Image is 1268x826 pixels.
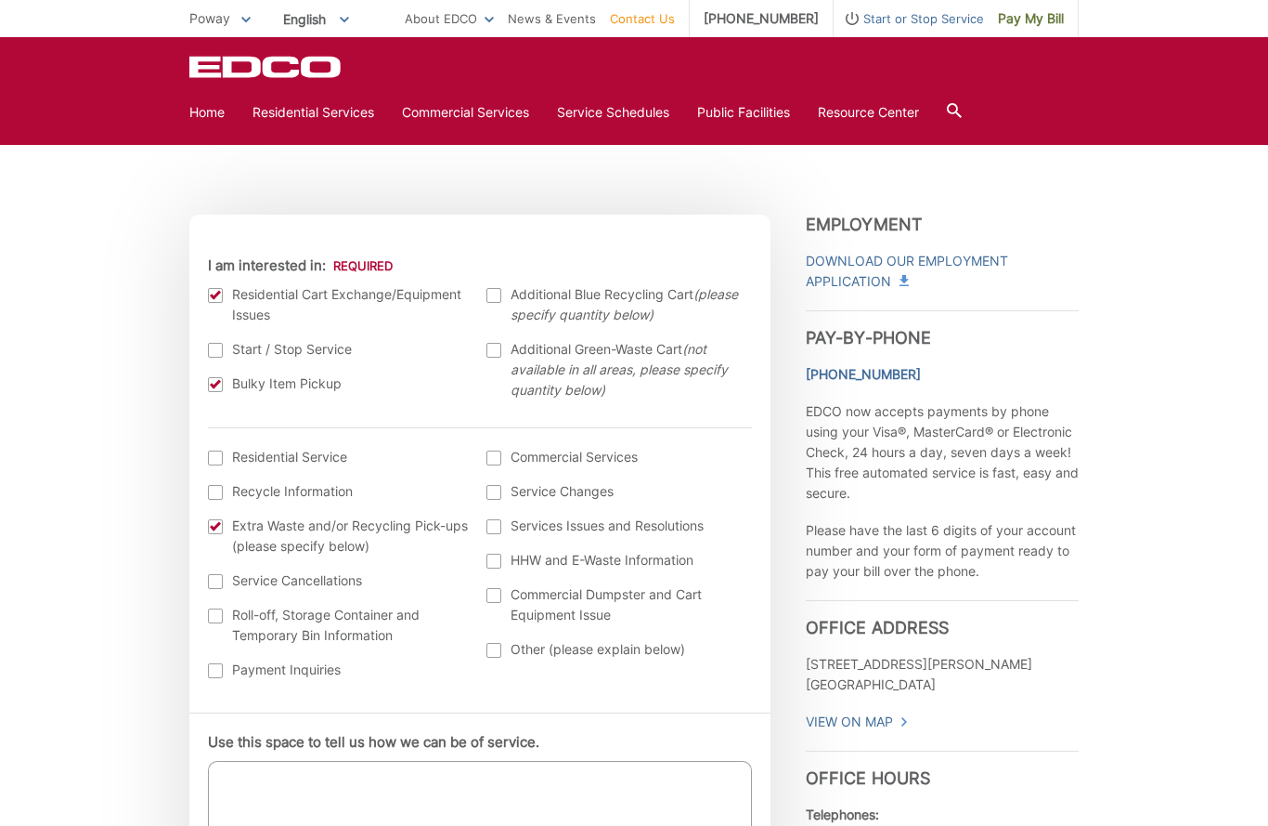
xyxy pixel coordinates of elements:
[486,516,747,536] label: Services Issues and Resolutions
[486,639,747,660] label: Other (please explain below)
[405,8,494,29] a: About EDCO
[189,56,343,78] a: EDCD logo. Return to the homepage.
[208,374,469,394] label: Bulky Item Pickup
[208,605,469,646] label: Roll-off, Storage Container and Temporary Bin Information
[806,401,1079,504] p: EDCO now accepts payments by phone using your Visa®, MasterCard® or Electronic Check, 24 hours a ...
[818,102,919,123] a: Resource Center
[511,284,747,325] span: Additional Blue Recycling Cart
[806,364,921,385] a: [PHONE_NUMBER]
[208,734,539,751] label: Use this space to tell us how we can be of service.
[208,570,469,591] label: Service Cancellations
[486,584,747,625] label: Commercial Dumpster and Cart Equipment Issue
[806,806,879,822] b: Telephones:
[511,339,747,400] span: Additional Green-Waste Cart
[557,102,669,123] a: Service Schedules
[998,8,1064,29] span: Pay My Bill
[189,10,230,26] span: Poway
[806,600,1079,638] h3: Office Address
[806,751,1079,789] h3: Office Hours
[486,550,747,570] label: HHW and E-Waste Information
[208,516,469,557] label: Extra Waste and/or Recycling Pick-ups (please specify below)
[806,654,1079,695] p: [STREET_ADDRESS][PERSON_NAME] [GEOGRAPHIC_DATA]
[486,447,747,467] label: Commercial Services
[208,660,469,680] label: Payment Inquiries
[806,215,1079,235] h3: Employment
[208,339,469,360] label: Start / Stop Service
[208,284,469,325] label: Residential Cart Exchange/Equipment Issues
[511,341,728,398] em: (not available in all areas, please specify quantity below)
[806,251,1079,292] a: Download Our Employment Application
[806,310,1079,348] h3: Pay-by-Phone
[189,102,225,123] a: Home
[269,4,363,34] span: English
[402,102,529,123] a: Commercial Services
[208,481,469,502] label: Recycle Information
[252,102,374,123] a: Residential Services
[806,520,1079,582] p: Please have the last 6 digits of your account number and your form of payment ready to pay your b...
[508,8,596,29] a: News & Events
[697,102,790,123] a: Public Facilities
[610,8,675,29] a: Contact Us
[208,447,469,467] label: Residential Service
[208,257,393,274] label: I am interested in:
[806,712,909,732] a: View On Map
[486,481,747,502] label: Service Changes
